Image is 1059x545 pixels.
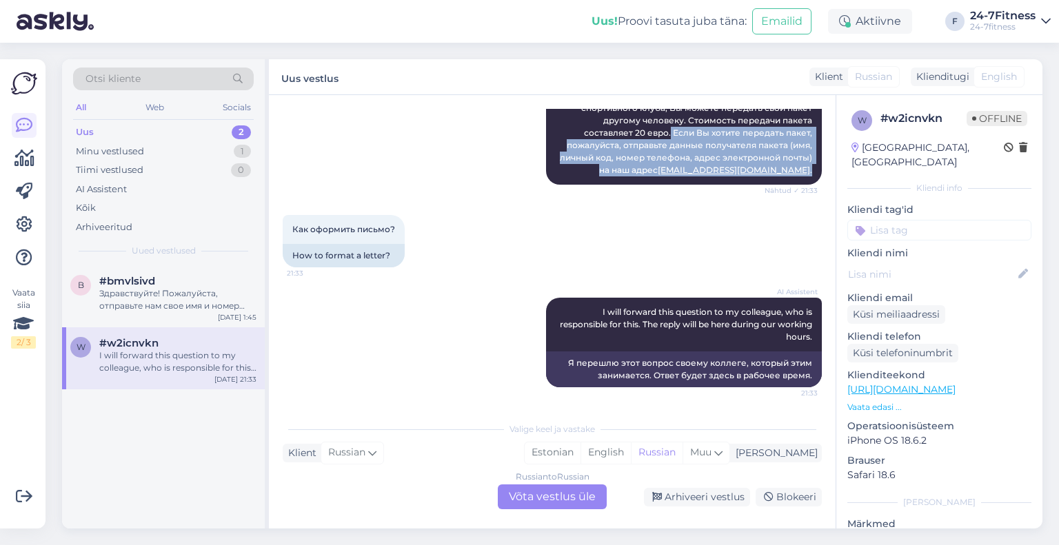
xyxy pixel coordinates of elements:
div: Tiimi vestlused [76,163,143,177]
div: Vaata siia [11,287,36,349]
div: Minu vestlused [76,145,144,158]
div: Küsi meiliaadressi [847,305,945,324]
div: Klienditugi [911,70,969,84]
input: Lisa nimi [848,267,1016,282]
div: [DATE] 21:33 [214,374,256,384]
div: Blokeeri [756,488,822,506]
p: Vaata edasi ... [847,401,1031,413]
span: Nähtud ✓ 21:33 [765,185,818,196]
div: 24-7fitness [970,21,1036,32]
div: I will forward this question to my colleague, who is responsible for this. The reply will be here... [99,349,256,374]
div: 1 [234,145,251,158]
p: Kliendi tag'id [847,203,1031,217]
div: All [73,99,89,116]
div: Klient [809,70,843,84]
label: Uus vestlus [281,68,339,86]
span: w [77,342,85,352]
span: Muu [690,446,712,458]
div: Arhiveeritud [76,220,132,234]
div: Russian [631,442,683,463]
div: # w2icnvkn [880,110,967,127]
p: Safari 18.6 [847,468,1031,482]
div: [DATE] 1:45 [218,312,256,322]
p: iPhone OS 18.6.2 [847,433,1031,448]
span: Russian [855,70,892,84]
span: Здравствуйте! Если Вы больше не хотите пользоваться услугами спортивного клуба, Вы можете передат... [560,65,814,175]
div: 24-7Fitness [970,10,1036,21]
a: 24-7Fitness24-7fitness [970,10,1051,32]
span: #bmvlsivd [99,275,155,287]
span: Offline [967,111,1027,126]
p: Märkmed [847,517,1031,531]
div: Aktiivne [828,9,912,34]
div: Здравствуйте! Пожалуйста, отправьте нам свое имя и номер клиентской карты, чтобы мы могли провери... [99,287,256,312]
span: #w2icnvkn [99,337,159,349]
span: English [981,70,1017,84]
span: b [78,280,84,290]
p: Brauser [847,453,1031,468]
div: Я перешлю этот вопрос своему коллеге, который этим занимается. Ответ будет здесь в рабочее время. [546,351,822,387]
div: English [581,442,631,463]
a: [EMAIL_ADDRESS][DOMAIN_NAME] [658,165,810,175]
div: Socials [220,99,254,116]
div: Web [143,99,167,116]
div: Kliendi info [847,182,1031,194]
div: How to format a letter? [283,244,405,267]
div: 0 [231,163,251,177]
span: 21:33 [287,268,339,278]
p: Kliendi telefon [847,329,1031,344]
div: [PERSON_NAME] [847,496,1031,508]
span: w [858,115,867,125]
div: Valige keel ja vastake [283,423,822,435]
div: Arhiveeri vestlus [644,488,750,506]
div: Kõik [76,201,96,215]
b: Uus! [592,14,618,28]
div: Uus [76,125,94,139]
button: Emailid [752,8,811,34]
div: F [945,12,965,31]
a: [URL][DOMAIN_NAME] [847,383,956,395]
span: Uued vestlused [132,245,196,257]
div: [PERSON_NAME] [730,446,818,460]
div: Klient [283,446,316,460]
span: Otsi kliente [85,72,141,86]
div: 2 [232,125,251,139]
div: Estonian [525,442,581,463]
img: Askly Logo [11,70,37,96]
div: Russian to Russian [516,471,589,483]
div: [GEOGRAPHIC_DATA], [GEOGRAPHIC_DATA] [851,141,1004,169]
div: Võta vestlus üle [498,484,607,509]
p: Kliendi email [847,291,1031,305]
p: Kliendi nimi [847,246,1031,260]
input: Lisa tag [847,220,1031,240]
p: Operatsioonisüsteem [847,419,1031,433]
div: Küsi telefoninumbrit [847,344,958,362]
span: Russian [328,445,365,460]
div: Proovi tasuta juba täna: [592,13,747,30]
div: AI Assistent [76,183,127,196]
span: Как оформить письмо? [292,224,395,234]
span: 21:33 [766,388,818,398]
span: AI Assistent [766,287,818,297]
span: I will forward this question to my colleague, who is responsible for this. The reply will be here... [560,307,814,342]
div: 2 / 3 [11,336,36,349]
p: Klienditeekond [847,368,1031,382]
